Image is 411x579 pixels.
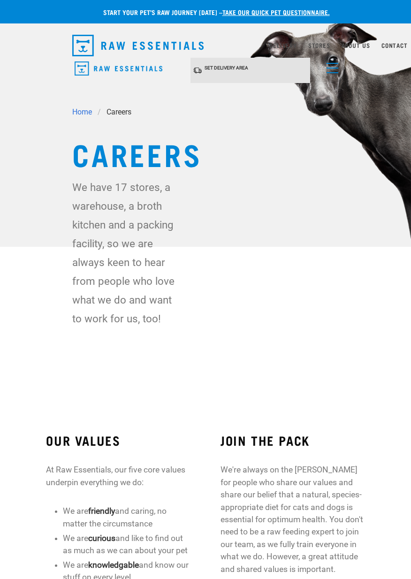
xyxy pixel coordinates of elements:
[46,433,190,448] h3: OUR VALUES
[65,31,346,60] nav: dropdown navigation
[63,532,190,557] li: We are and like to find out as much as we can about your pet
[75,61,162,76] img: Raw Essentials Logo
[269,44,297,47] a: Delivery
[46,464,190,488] p: At Raw Essentials, our five core values underpin everything we do:
[72,137,339,170] h1: Careers
[381,44,408,47] a: Contact
[72,178,179,328] p: We have 17 stores, a warehouse, a broth kitchen and a packing facility, so we are always keen to ...
[72,35,204,56] img: Raw Essentials Logo
[222,10,330,14] a: take our quick pet questionnaire.
[72,107,98,118] a: Home
[322,57,339,74] a: menu
[88,533,115,543] strong: curious
[63,505,190,530] li: We are and caring, no matter the circumstance
[342,44,370,47] a: About Us
[205,65,248,70] span: Set Delivery Area
[72,107,339,118] nav: breadcrumbs
[221,433,365,448] h3: JOIN THE PACK
[88,560,139,570] strong: knowledgable
[193,67,202,74] img: van-moving.png
[308,44,330,47] a: Stores
[88,506,115,516] strong: friendly
[72,107,92,118] span: Home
